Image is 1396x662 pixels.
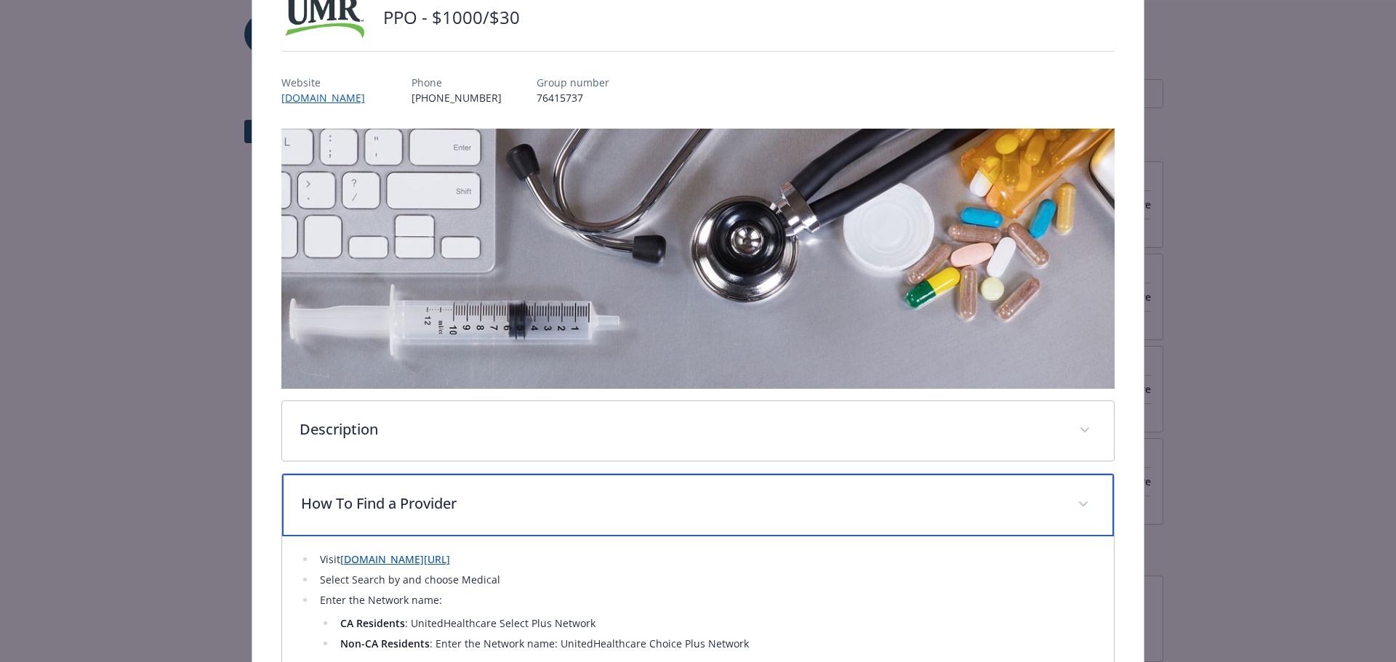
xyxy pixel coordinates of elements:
[316,592,1097,653] li: Enter the Network name:
[300,419,1062,440] p: Description
[340,616,405,630] strong: CA Residents
[282,474,1115,536] div: How To Find a Provider
[340,552,450,566] a: [DOMAIN_NAME][URL]
[412,75,502,90] p: Phone
[537,90,609,105] p: 76415737
[336,635,1097,653] li: : Enter the Network name: UnitedHealthcare Choice Plus Network
[412,90,502,105] p: [PHONE_NUMBER]
[281,91,377,105] a: [DOMAIN_NAME]
[336,615,1097,632] li: : UnitedHealthcare Select Plus Network
[316,571,1097,589] li: Select Search by and choose Medical
[281,75,377,90] p: Website
[282,401,1115,461] div: Description
[537,75,609,90] p: Group number
[340,637,430,650] strong: Non-CA Residents
[281,129,1115,389] img: banner
[316,551,1097,568] li: Visit
[383,5,520,30] h2: PPO - $1000/$30
[301,493,1061,514] p: How To Find a Provider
